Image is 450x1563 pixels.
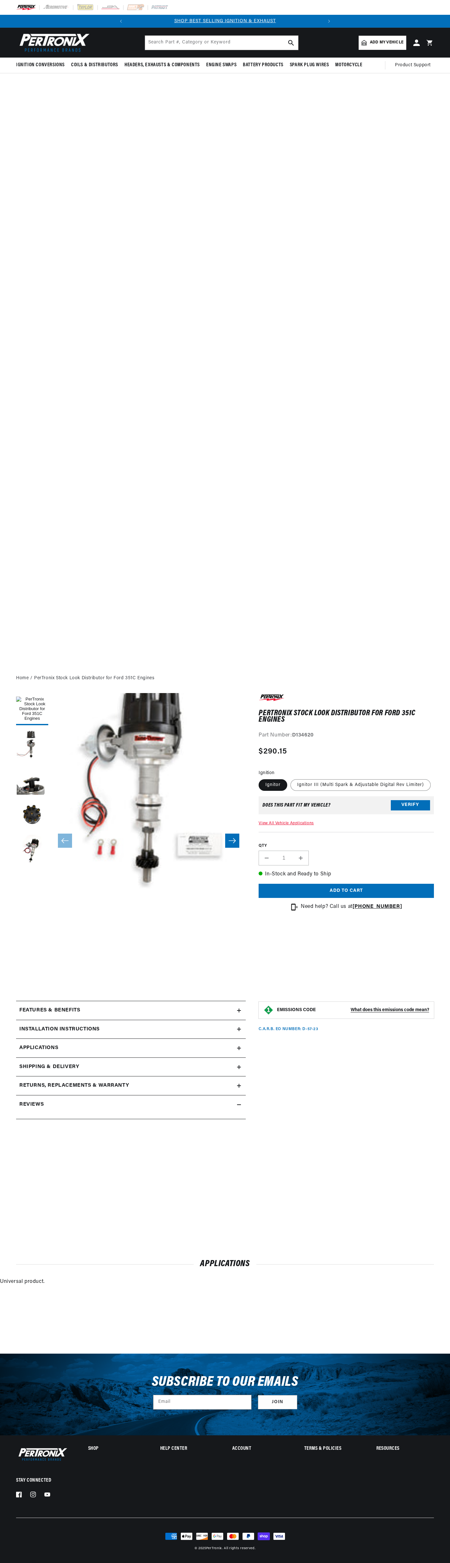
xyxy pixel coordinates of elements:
[16,58,68,73] summary: Ignition Conversions
[391,800,430,810] button: Verify
[145,36,298,50] input: Search Part #, Category or Keyword
[332,58,365,73] summary: Motorcycle
[290,779,431,791] label: Ignitor III (Multi Spark & Adjustable Digital Rev Limiter)
[71,62,118,69] span: Coils & Distributors
[203,58,240,73] summary: Engine Swaps
[160,1447,218,1451] summary: Help Center
[16,675,434,682] nav: breadcrumbs
[16,693,246,988] media-gallery: Gallery Viewer
[16,764,48,796] button: Load image 3 in gallery view
[259,731,434,740] div: Part Number:
[224,1547,255,1550] small: All rights reserved.
[16,728,48,761] button: Load image 2 in gallery view
[16,1039,246,1058] a: Applications
[259,870,434,879] p: In-Stock and Ready to Ship
[16,1020,246,1039] summary: Installation instructions
[259,710,434,723] h1: PerTronix Stock Look Distributor for Ford 351C Engines
[284,36,298,50] button: search button
[206,1547,222,1550] a: PerTronix
[263,1005,274,1015] img: Emissions code
[19,1063,79,1071] h2: Shipping & Delivery
[19,1006,80,1015] h2: Features & Benefits
[124,62,200,69] span: Headers, Exhausts & Components
[152,1376,298,1388] h3: Subscribe to our emails
[206,62,236,69] span: Engine Swaps
[258,1395,297,1410] button: Subscribe
[16,675,29,682] a: Home
[290,62,329,69] span: Spark Plug Wires
[395,58,434,73] summary: Product Support
[16,1095,246,1114] summary: Reviews
[16,835,48,867] button: Load image 5 in gallery view
[153,1395,251,1409] input: Email
[259,1027,318,1032] p: C.A.R.B. EO Number: D-57-23
[16,1076,246,1095] summary: Returns, Replacements & Warranty
[16,1001,246,1020] summary: Features & Benefits
[335,62,362,69] span: Motorcycle
[34,675,154,682] a: PerTronix Stock Look Distributor for Ford 351C Engines
[370,40,403,46] span: Add my vehicle
[376,1447,434,1451] summary: Resources
[127,18,323,25] div: Announcement
[174,19,276,23] a: SHOP BEST SELLING IGNITION & EXHAUST
[259,770,275,776] legend: Ignition
[240,58,287,73] summary: Battery Products
[127,18,323,25] div: 1 of 2
[243,62,283,69] span: Battery Products
[323,15,335,28] button: Translation missing: en.sections.announcements.next_announcement
[277,1007,429,1013] button: EMISSIONS CODEWhat does this emissions code mean?
[277,1008,316,1012] strong: EMISSIONS CODE
[16,1260,434,1268] h2: Applications
[88,1447,146,1451] summary: Shop
[292,733,314,738] strong: D134620
[259,821,314,825] a: View All Vehicle Applications
[259,884,434,898] button: Add to cart
[58,834,72,848] button: Slide left
[287,58,332,73] summary: Spark Plug Wires
[359,36,406,50] a: Add my vehicle
[19,1101,44,1109] h2: Reviews
[195,1547,223,1550] small: © 2025 .
[304,1447,362,1451] summary: Terms & policies
[262,803,330,808] div: Does This part fit My vehicle?
[16,1477,67,1484] p: Stay Connected
[16,1447,68,1462] img: Pertronix
[121,58,203,73] summary: Headers, Exhausts & Components
[225,834,239,848] button: Slide right
[16,62,65,69] span: Ignition Conversions
[259,843,434,849] label: QTY
[16,799,48,831] button: Load image 4 in gallery view
[232,1447,290,1451] summary: Account
[16,1058,246,1076] summary: Shipping & Delivery
[16,32,90,54] img: Pertronix
[68,58,121,73] summary: Coils & Distributors
[115,15,127,28] button: Translation missing: en.sections.announcements.previous_announcement
[19,1044,58,1052] span: Applications
[395,62,431,69] span: Product Support
[259,779,287,791] label: Ignitor
[19,1025,100,1034] h2: Installation instructions
[16,693,48,725] button: Load image 1 in gallery view
[301,903,402,911] p: Need help? Call us at
[259,746,287,757] span: $290.15
[351,1008,429,1012] strong: What does this emissions code mean?
[353,904,402,909] a: [PHONE_NUMBER]
[19,1082,129,1090] h2: Returns, Replacements & Warranty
